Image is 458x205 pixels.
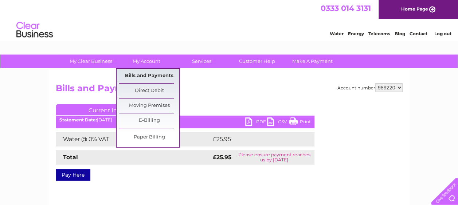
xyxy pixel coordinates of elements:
b: Statement Date: [59,117,97,122]
td: £25.95 [211,132,300,146]
a: Bills and Payments [119,69,179,83]
a: Log out [434,31,451,36]
a: Current Invoice [56,104,165,115]
a: Blog [395,31,405,36]
a: Print [289,117,311,128]
a: Energy [348,31,364,36]
a: My Clear Business [61,55,121,68]
a: CSV [267,117,289,128]
a: My Account [116,55,176,68]
a: Telecoms [368,31,390,36]
a: Customer Help [227,55,287,68]
a: E-Billing [119,113,179,128]
a: Services [172,55,232,68]
a: 0333 014 3131 [321,4,371,13]
a: Pay Here [56,169,90,181]
a: PDF [245,117,267,128]
strong: £25.95 [213,154,231,161]
div: [DATE] [56,117,314,122]
a: Direct Debit [119,84,179,98]
div: Clear Business is a trading name of Verastar Limited (registered in [GEOGRAPHIC_DATA] No. 3667643... [57,4,402,35]
img: logo.png [16,19,53,41]
a: Moving Premises [119,99,179,113]
td: Please ensure payment reaches us by [DATE] [234,150,314,165]
a: Make A Payment [282,55,342,68]
strong: Total [63,154,78,161]
a: Water [330,31,344,36]
a: Contact [410,31,427,36]
div: Account number [337,83,403,92]
a: Paper Billing [119,130,179,145]
td: Water @ 0% VAT [56,132,211,146]
h2: Bills and Payments [56,83,403,97]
